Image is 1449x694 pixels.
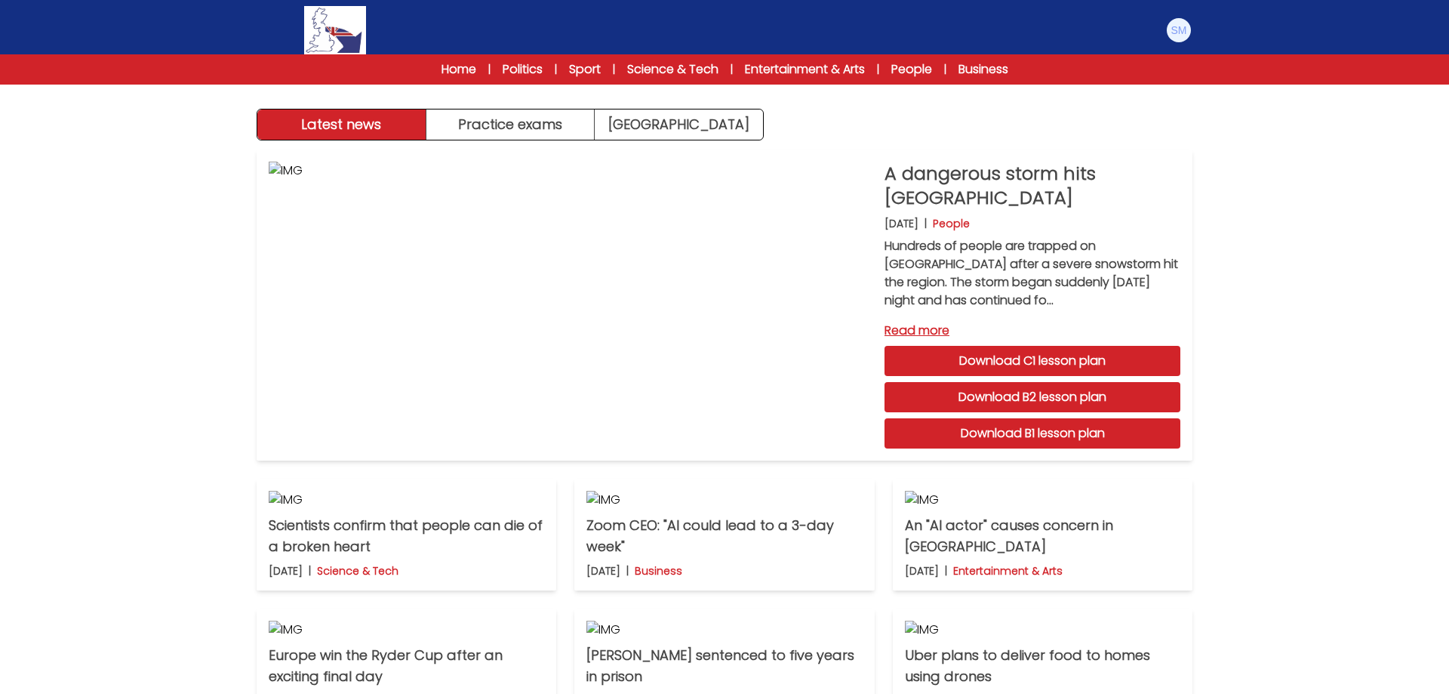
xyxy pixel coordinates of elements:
[945,563,947,578] b: |
[958,60,1008,79] a: Business
[574,479,874,591] a: IMG Zoom CEO: "AI could lead to a 3-day week" [DATE] | Business
[884,346,1180,376] a: Download C1 lesson plan
[613,62,615,77] span: |
[269,491,544,509] img: IMG
[905,563,939,578] p: [DATE]
[595,109,763,140] a: [GEOGRAPHIC_DATA]
[953,563,1063,578] p: Entertainment & Arts
[905,491,1180,509] img: IMG
[745,60,865,79] a: Entertainment & Arts
[586,645,862,687] p: [PERSON_NAME] sentenced to five years in prison
[627,60,718,79] a: Science & Tech
[586,563,620,578] p: [DATE]
[586,621,862,639] img: IMG
[731,62,733,77] span: |
[586,491,862,509] img: IMG
[635,563,682,578] p: Business
[626,563,629,578] b: |
[905,515,1180,557] p: An "AI actor" causes concern in [GEOGRAPHIC_DATA]
[569,60,601,79] a: Sport
[586,515,862,557] p: Zoom CEO: "AI could lead to a 3-day week"
[891,60,932,79] a: People
[884,162,1180,210] p: A dangerous storm hits [GEOGRAPHIC_DATA]
[441,60,476,79] a: Home
[269,563,303,578] p: [DATE]
[257,6,414,54] a: Logo
[426,109,595,140] button: Practice exams
[304,6,366,54] img: Logo
[884,382,1180,412] a: Download B2 lesson plan
[944,62,946,77] span: |
[555,62,557,77] span: |
[924,216,927,231] b: |
[309,563,311,578] b: |
[933,216,970,231] p: People
[893,479,1192,591] a: IMG An "AI actor" causes concern in [GEOGRAPHIC_DATA] [DATE] | Entertainment & Arts
[884,237,1180,310] p: Hundreds of people are trapped on [GEOGRAPHIC_DATA] after a severe snowstorm hit the region. The ...
[269,645,544,687] p: Europe win the Ryder Cup after an exciting final day
[257,109,426,140] button: Latest news
[269,162,872,449] img: IMG
[488,62,491,77] span: |
[884,322,1180,340] a: Read more
[905,645,1180,687] p: Uber plans to deliver food to homes using drones
[269,621,544,639] img: IMG
[269,515,544,557] p: Scientists confirm that people can die of a broken heart
[905,621,1180,639] img: IMG
[257,479,556,591] a: IMG Scientists confirm that people can die of a broken heart [DATE] | Science & Tech
[877,62,879,77] span: |
[1167,18,1191,42] img: Stefania Modica
[317,563,398,578] p: Science & Tech
[884,216,918,231] p: [DATE]
[884,418,1180,449] a: Download B1 lesson plan
[503,60,543,79] a: Politics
